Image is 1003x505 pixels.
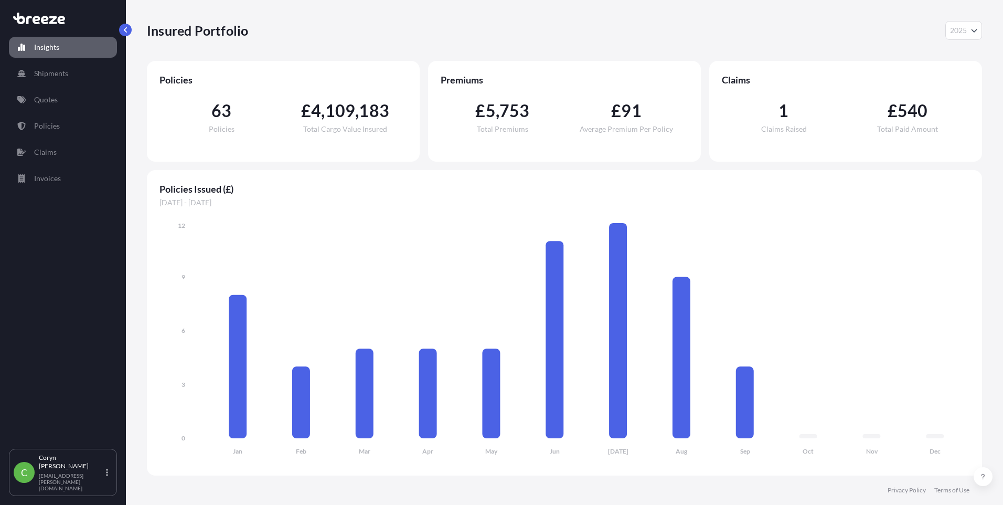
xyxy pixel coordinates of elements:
[898,102,928,119] span: 540
[182,273,185,281] tspan: 9
[211,102,231,119] span: 63
[945,21,982,40] button: Year Selector
[21,467,27,478] span: C
[9,89,117,110] a: Quotes
[499,102,530,119] span: 753
[803,447,814,455] tspan: Oct
[182,381,185,388] tspan: 3
[477,125,528,133] span: Total Premiums
[475,102,485,119] span: £
[9,63,117,84] a: Shipments
[34,68,68,79] p: Shipments
[34,173,61,184] p: Invoices
[761,125,807,133] span: Claims Raised
[485,447,498,455] tspan: May
[34,147,57,157] p: Claims
[621,102,641,119] span: 91
[34,42,59,52] p: Insights
[930,447,941,455] tspan: Dec
[676,447,688,455] tspan: Aug
[9,142,117,163] a: Claims
[422,447,433,455] tspan: Apr
[209,125,234,133] span: Policies
[877,125,938,133] span: Total Paid Amount
[178,222,185,229] tspan: 12
[866,447,878,455] tspan: Nov
[722,73,969,86] span: Claims
[39,472,104,491] p: [EMAIL_ADDRESS][PERSON_NAME][DOMAIN_NAME]
[611,102,621,119] span: £
[311,102,321,119] span: 4
[233,447,242,455] tspan: Jan
[9,37,117,58] a: Insights
[580,125,673,133] span: Average Premium Per Policy
[296,447,306,455] tspan: Feb
[159,183,969,195] span: Policies Issued (£)
[441,73,688,86] span: Premiums
[740,447,750,455] tspan: Sep
[550,447,560,455] tspan: Jun
[355,102,359,119] span: ,
[9,168,117,189] a: Invoices
[34,94,58,105] p: Quotes
[608,447,628,455] tspan: [DATE]
[888,102,898,119] span: £
[359,447,370,455] tspan: Mar
[303,125,387,133] span: Total Cargo Value Insured
[888,486,926,495] a: Privacy Policy
[159,197,969,208] span: [DATE] - [DATE]
[301,102,311,119] span: £
[950,25,967,36] span: 2025
[34,121,60,131] p: Policies
[182,434,185,442] tspan: 0
[486,102,496,119] span: 5
[321,102,325,119] span: ,
[778,102,788,119] span: 1
[934,486,969,495] a: Terms of Use
[147,22,248,39] p: Insured Portfolio
[496,102,499,119] span: ,
[159,73,407,86] span: Policies
[182,327,185,334] tspan: 6
[359,102,389,119] span: 183
[325,102,356,119] span: 109
[39,454,104,470] p: Coryn [PERSON_NAME]
[9,115,117,136] a: Policies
